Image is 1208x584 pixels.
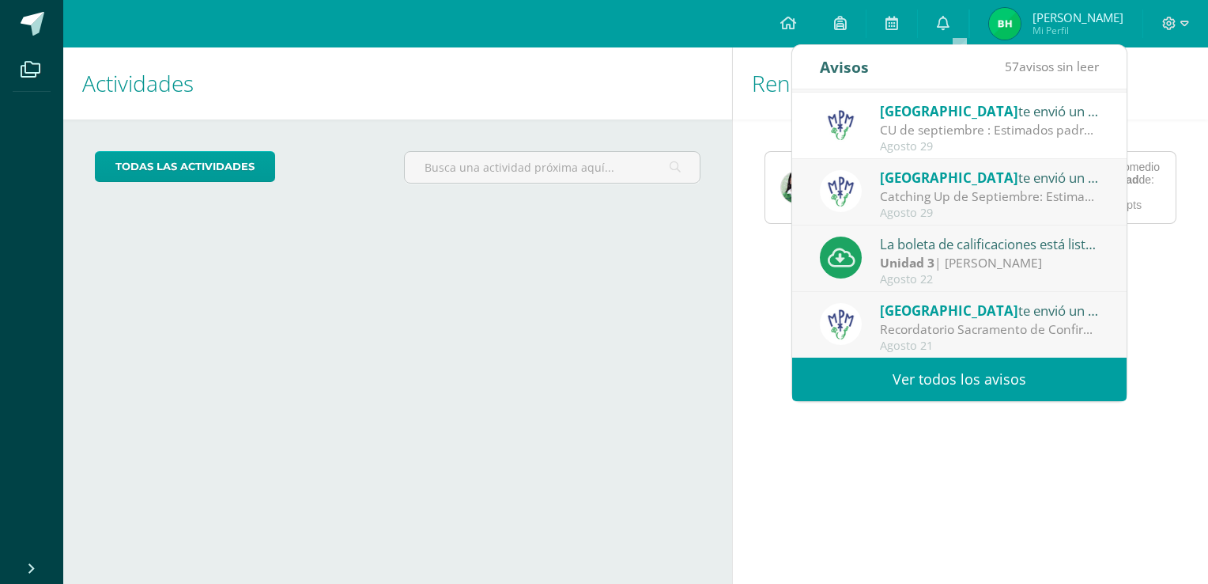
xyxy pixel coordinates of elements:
[989,8,1021,40] img: 7e8f4bfdf5fac32941a4a2fa2799f9b6.png
[1127,199,1142,211] span: pts
[880,167,1100,188] div: te envió un aviso
[95,151,275,182] a: todas las Actividades
[880,169,1018,187] span: [GEOGRAPHIC_DATA]
[880,188,1100,206] div: Catching Up de Septiembre: Estimados Padres de familia: Compartimos con ustedes el Catching Up de...
[880,100,1100,121] div: te envió un aviso
[880,273,1100,286] div: Agosto 22
[820,303,862,345] img: a3978fa95217fc78923840df5a445bcb.png
[405,152,700,183] input: Busca una actividad próxima aquí...
[792,358,1127,401] a: Ver todos los avisos
[880,254,1100,272] div: | [PERSON_NAME]
[880,102,1018,120] span: [GEOGRAPHIC_DATA]
[1005,58,1019,75] span: 57
[82,47,713,119] h1: Actividades
[1032,24,1123,37] span: Mi Perfil
[781,172,813,203] img: 672ddbcf87f0dfd374e711c7fd2bd2c8.png
[880,300,1100,320] div: te envió un aviso
[1032,9,1123,25] span: [PERSON_NAME]
[880,207,1100,220] div: Agosto 29
[820,45,869,89] div: Avisos
[820,104,862,146] img: a3978fa95217fc78923840df5a445bcb.png
[752,47,1189,119] h1: Rendimiento de mis hijos
[880,140,1100,154] div: Agosto 29
[880,339,1100,353] div: Agosto 21
[880,301,1018,320] span: [GEOGRAPHIC_DATA]
[820,170,862,212] img: a3978fa95217fc78923840df5a445bcb.png
[1005,58,1099,75] span: avisos sin leer
[880,254,934,271] strong: Unidad 3
[880,233,1100,254] div: La boleta de calificaciones está lista par descargarse
[880,320,1100,339] div: Recordatorio Sacramento de Confirmación: Estimados padres de familia: Compartimos con ustedes inf...
[880,121,1100,139] div: CU de septiembre : Estimados padres de familia: Les compartimos el CU del mes de septiembre. ¡Fel...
